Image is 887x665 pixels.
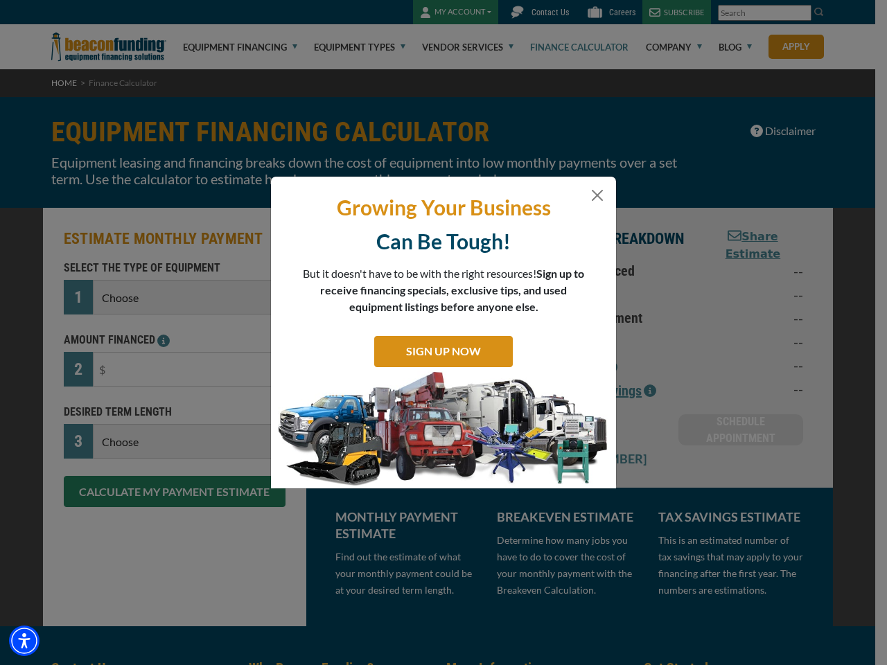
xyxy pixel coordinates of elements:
a: SIGN UP NOW [374,336,513,367]
button: Close [589,187,606,204]
p: Growing Your Business [281,194,606,221]
p: Can Be Tough! [281,228,606,255]
div: Accessibility Menu [9,626,39,656]
span: Sign up to receive financing specials, exclusive tips, and used equipment listings before anyone ... [320,267,584,313]
p: But it doesn't have to be with the right resources! [302,265,585,315]
img: subscribe-modal.jpg [271,371,616,488]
